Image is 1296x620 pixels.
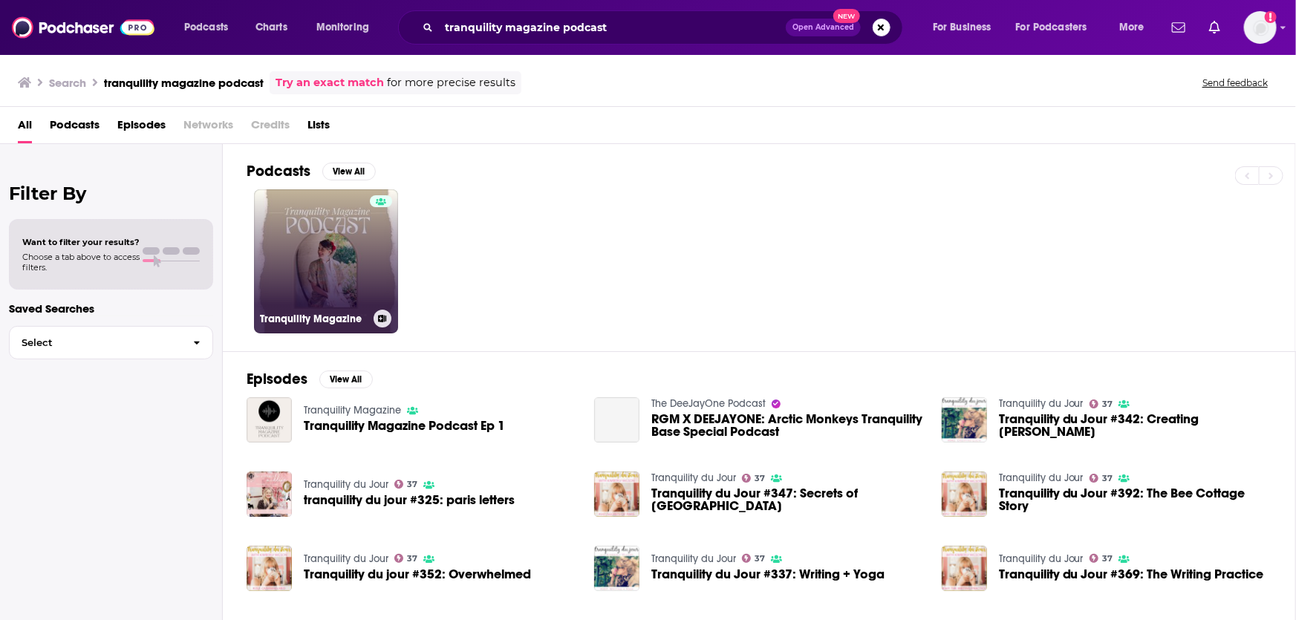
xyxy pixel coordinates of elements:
input: Search podcasts, credits, & more... [439,16,786,39]
button: Send feedback [1198,76,1272,89]
button: View All [322,163,376,180]
button: Select [9,326,213,359]
h2: Filter By [9,183,213,204]
span: 37 [755,475,765,482]
img: Tranquility du Jour #342: Creating Lucia [942,397,987,443]
h3: tranquility magazine podcast [104,76,264,90]
span: Podcasts [184,17,228,38]
a: Show notifications dropdown [1203,15,1226,40]
span: 37 [1102,555,1113,562]
span: Monitoring [316,17,369,38]
a: Try an exact match [276,74,384,91]
button: open menu [1006,16,1109,39]
a: Tranquility du Jour [999,397,1084,410]
span: Tranquility du Jour #342: Creating [PERSON_NAME] [999,413,1271,438]
span: For Podcasters [1016,17,1087,38]
span: 37 [1102,401,1113,408]
img: Tranquility du Jour #369: The Writing Practice [942,546,987,591]
h3: Search [49,76,86,90]
a: Episodes [117,113,166,143]
p: Saved Searches [9,301,213,316]
button: Show profile menu [1244,11,1277,44]
a: Tranquility du Jour [304,478,388,491]
a: The DeeJayOne Podcast [651,397,766,410]
img: Tranquility du Jour #337: Writing + Yoga [594,546,639,591]
a: Tranquility du Jour #347: Secrets of Paris [651,487,924,512]
span: For Business [933,17,991,38]
a: Charts [246,16,296,39]
a: 37 [742,554,766,563]
button: open menu [1109,16,1163,39]
a: Tranquility du Jour [651,552,736,565]
span: 37 [755,555,765,562]
span: Want to filter your results? [22,237,140,247]
a: 37 [742,474,766,483]
button: open menu [922,16,1010,39]
a: Tranquility du jour #352: Overwhelmed [304,568,531,581]
a: Tranquility du Jour [304,552,388,565]
a: 37 [1090,399,1113,408]
a: Tranquility du Jour #342: Creating Lucia [999,413,1271,438]
a: tranquility du jour #325: paris letters [304,494,515,506]
a: RGM X DEEJAYONE: Arctic Monkeys Tranquility Base Special Podcast [594,397,639,443]
a: Tranquility du Jour #337: Writing + Yoga [651,568,885,581]
h2: Episodes [247,370,307,388]
button: open menu [306,16,388,39]
span: Choose a tab above to access filters. [22,252,140,273]
h2: Podcasts [247,162,310,180]
a: Tranquility du Jour [999,471,1084,484]
span: 37 [407,481,417,488]
span: Podcasts [50,113,100,143]
span: Networks [183,113,233,143]
a: All [18,113,32,143]
button: View All [319,371,373,388]
span: Logged in as vivianamoreno [1244,11,1277,44]
a: RGM X DEEJAYONE: Arctic Monkeys Tranquility Base Special Podcast [651,413,924,438]
a: Lists [307,113,330,143]
img: User Profile [1244,11,1277,44]
a: Tranquility du Jour #369: The Writing Practice [999,568,1264,581]
button: Open AdvancedNew [786,19,861,36]
a: Tranquility Magazine Podcast Ep 1 [304,420,505,432]
a: Tranquility Magazine [304,404,401,417]
img: Tranquility du jour #352: Overwhelmed [247,546,292,591]
button: open menu [174,16,247,39]
img: Tranquility du Jour #347: Secrets of Paris [594,471,639,517]
span: for more precise results [387,74,515,91]
img: Tranquility du Jour #392: The Bee Cottage Story [942,471,987,517]
svg: Add a profile image [1265,11,1277,23]
span: Tranquility du Jour #347: Secrets of [GEOGRAPHIC_DATA] [651,487,924,512]
img: Podchaser - Follow, Share and Rate Podcasts [12,13,154,42]
img: tranquility du jour #325: paris letters [247,471,292,517]
span: 37 [407,555,417,562]
h3: Tranquility Magazine [260,313,368,325]
span: Credits [251,113,290,143]
a: Show notifications dropdown [1166,15,1191,40]
a: 37 [394,480,418,489]
span: Tranquility du Jour #392: The Bee Cottage Story [999,487,1271,512]
span: Select [10,338,181,347]
a: 37 [1090,474,1113,483]
img: Tranquility Magazine Podcast Ep 1 [247,397,292,443]
a: Tranquility du Jour [999,552,1084,565]
a: EpisodesView All [247,370,373,388]
span: New [833,9,860,23]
